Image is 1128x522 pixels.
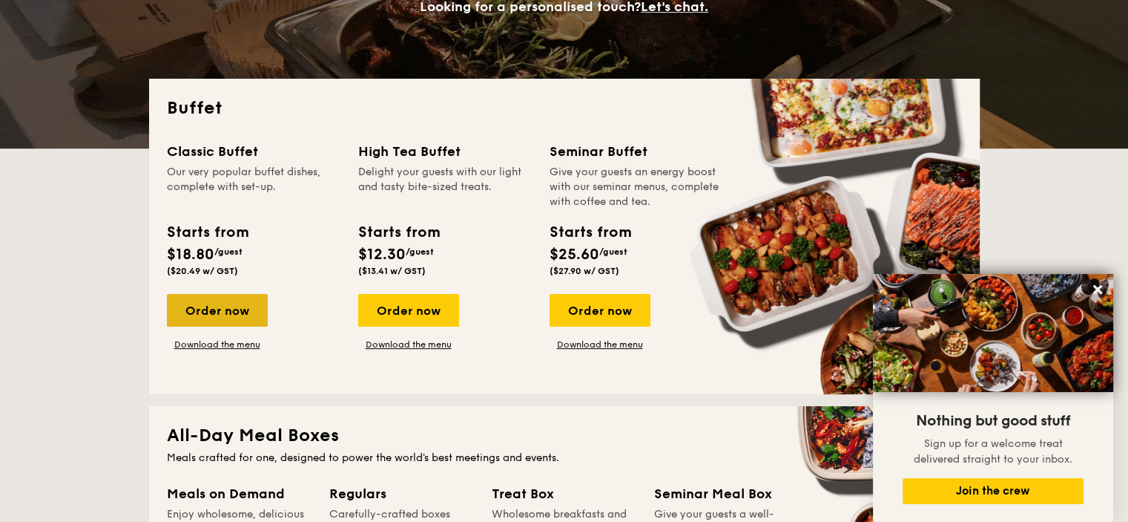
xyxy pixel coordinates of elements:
h2: All-Day Meal Boxes [167,424,962,448]
div: Treat Box [492,483,636,504]
span: $25.60 [550,246,599,264]
div: Give your guests an energy boost with our seminar menus, complete with coffee and tea. [550,165,723,209]
button: Join the crew [903,478,1084,504]
a: Download the menu [358,339,459,350]
div: Classic Buffet [167,141,340,162]
span: ($27.90 w/ GST) [550,266,619,276]
div: Starts from [167,221,248,244]
div: Order now [167,294,268,327]
span: Nothing but good stuff [916,412,1070,430]
span: /guest [406,247,434,257]
div: Order now [550,294,650,327]
div: Meals on Demand [167,483,311,504]
span: $12.30 [358,246,406,264]
div: Starts from [550,221,630,244]
div: Order now [358,294,459,327]
span: Sign up for a welcome treat delivered straight to your inbox. [914,437,1072,466]
img: DSC07876-Edit02-Large.jpeg [873,274,1113,392]
a: Download the menu [550,339,650,350]
span: /guest [214,247,243,257]
span: ($20.49 w/ GST) [167,266,238,276]
span: /guest [599,247,627,257]
h2: Buffet [167,97,962,120]
div: Meals crafted for one, designed to power the world's best meetings and events. [167,451,962,466]
div: Seminar Buffet [550,141,723,162]
span: ($13.41 w/ GST) [358,266,426,276]
div: High Tea Buffet [358,141,532,162]
div: Delight your guests with our light and tasty bite-sized treats. [358,165,532,209]
div: Starts from [358,221,439,244]
div: Our very popular buffet dishes, complete with set-up. [167,165,340,209]
button: Close [1086,278,1109,301]
div: Regulars [329,483,474,504]
div: Seminar Meal Box [654,483,799,504]
a: Download the menu [167,339,268,350]
span: $18.80 [167,246,214,264]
